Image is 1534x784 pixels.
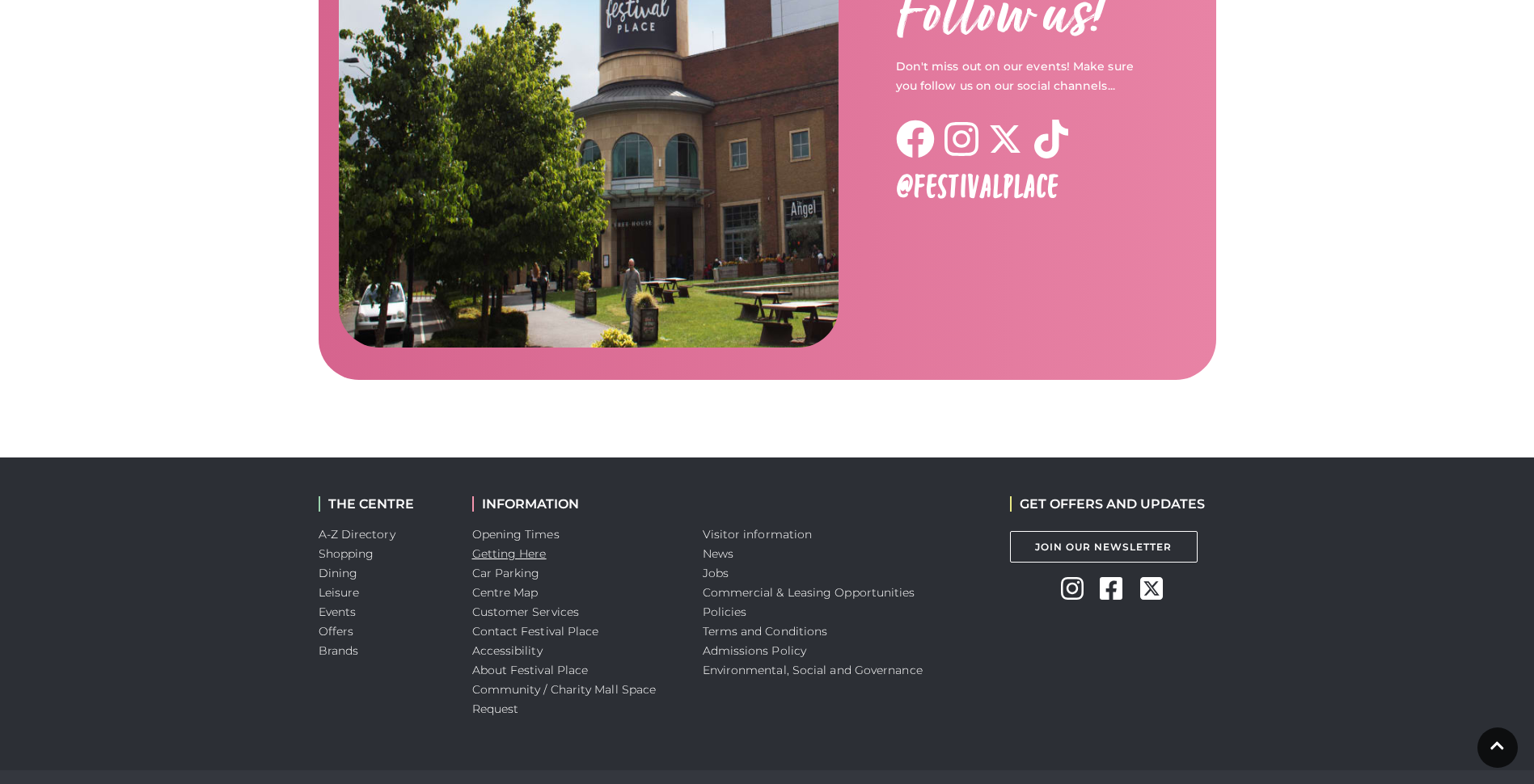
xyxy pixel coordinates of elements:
h2: THE CENTRE [319,496,448,512]
a: Environmental, Social and Governance [703,663,923,677]
h2: GET OFFERS AND UPDATES [1010,496,1205,512]
a: Leisure [319,585,360,600]
a: Dining [319,566,358,580]
a: Admissions Policy [703,643,807,658]
a: Brands [319,643,359,658]
a: Jobs [703,566,729,580]
a: Contact Festival Place [472,624,599,639]
a: Events [319,605,357,619]
a: Visitor information [703,527,813,542]
a: Community / Charity Mall Space Request [472,682,657,716]
a: Facebook [896,120,941,158]
a: Accessibility [472,643,543,658]
a: Tiktok [1032,120,1077,158]
h3: @festivalplace [896,168,1139,200]
a: Getting Here [472,546,547,561]
a: About Festival Place [472,663,589,677]
a: Commercial & Leasing Opportunities [703,585,915,600]
a: Shopping [319,546,374,561]
a: Opening Times [472,527,560,542]
a: Policies [703,605,747,619]
a: Terms and Conditions [703,624,828,639]
a: Join Our Newsletter [1010,531,1198,563]
a: News [703,546,733,561]
a: A-Z Directory [319,527,395,542]
h2: INFORMATION [472,496,678,512]
a: Car Parking [472,566,540,580]
a: Offers [319,624,354,639]
a: Instagram [944,120,985,158]
a: Centre Map [472,585,539,600]
p: Don't miss out on our events! Make sure you follow us on our social channels... [896,57,1139,95]
a: Customer Services [472,605,580,619]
